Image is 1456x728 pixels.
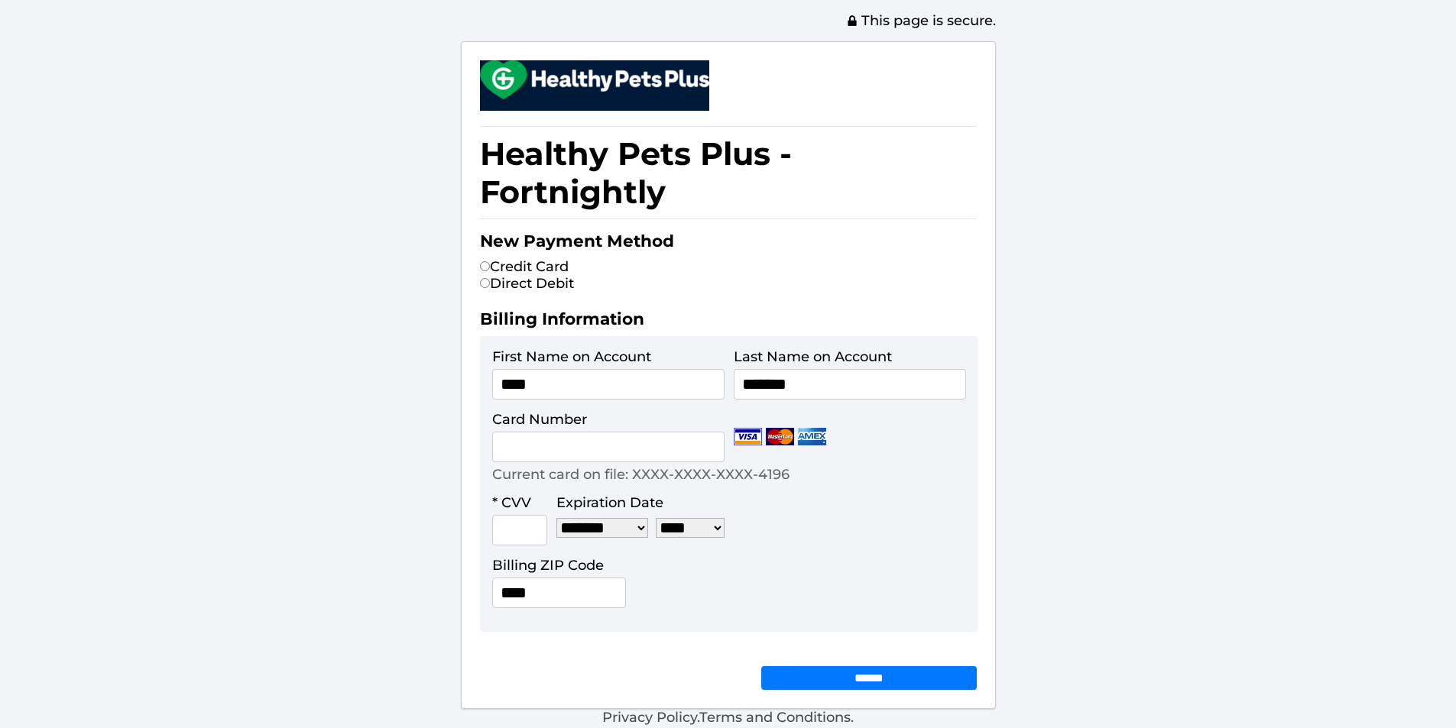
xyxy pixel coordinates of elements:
[699,709,851,726] a: Terms and Conditions
[480,258,569,275] label: Credit Card
[734,348,892,365] label: Last Name on Account
[602,709,697,726] a: Privacy Policy
[480,309,977,336] h2: Billing Information
[492,466,790,483] p: Current card on file: XXXX-XXXX-XXXX-4196
[798,428,826,445] img: Amex
[480,261,490,271] input: Credit Card
[734,428,762,445] img: Visa
[492,348,651,365] label: First Name on Account
[846,12,996,29] span: This page is secure.
[480,126,977,219] h1: Healthy Pets Plus - Fortnightly
[480,60,709,99] img: small.png
[492,494,531,511] label: * CVV
[766,428,794,445] img: Mastercard
[480,275,574,292] label: Direct Debit
[480,278,490,288] input: Direct Debit
[480,231,977,258] h2: New Payment Method
[492,411,587,428] label: Card Number
[492,557,604,574] label: Billing ZIP Code
[556,494,663,511] label: Expiration Date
